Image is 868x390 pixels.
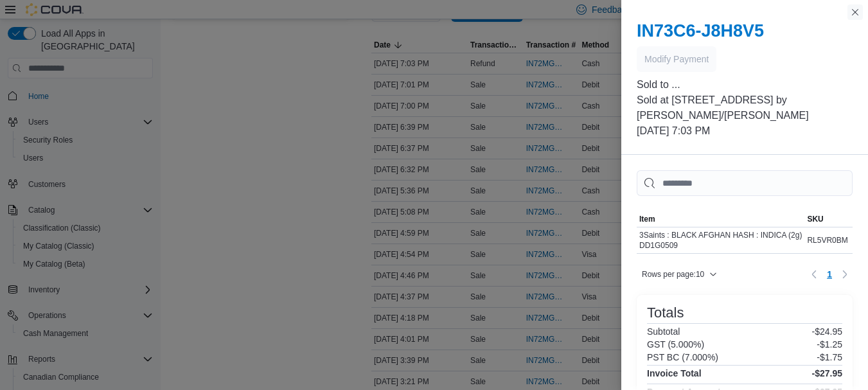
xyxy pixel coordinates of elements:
[837,267,853,282] button: Next page
[647,352,718,362] h6: PST BC (7.000%)
[812,326,842,337] p: -$24.95
[804,211,850,227] button: SKU
[639,214,655,224] span: Item
[806,264,853,285] nav: Pagination for table: MemoryTable from EuiInMemoryTable
[822,264,837,285] button: Page 1 of 1
[647,368,702,378] h4: Invoice Total
[827,268,832,281] span: 1
[637,21,853,41] h2: IN73C6-J8H8V5
[817,339,842,350] p: -$1.25
[806,267,822,282] button: Previous page
[817,352,842,362] p: -$1.75
[637,123,853,139] p: [DATE] 7:03 PM
[637,77,853,93] p: Sold to ...
[642,269,704,279] span: Rows per page : 10
[637,211,804,227] button: Item
[637,93,853,123] p: Sold at [STREET_ADDRESS] by [PERSON_NAME]/[PERSON_NAME]
[807,214,823,224] span: SKU
[644,53,709,66] span: Modify Payment
[812,368,842,378] h4: -$27.95
[822,264,837,285] ul: Pagination for table: MemoryTable from EuiInMemoryTable
[647,305,684,321] h3: Totals
[807,235,847,245] span: RL5VR0BM
[647,326,680,337] h6: Subtotal
[637,46,716,72] button: Modify Payment
[639,230,802,251] div: 3Saints : BLACK AFGHAN HASH : INDICA (2g) DD1G0509
[647,339,704,350] h6: GST (5.000%)
[847,4,863,20] button: Close this dialog
[637,170,853,196] input: This is a search bar. As you type, the results lower in the page will automatically filter.
[637,267,722,282] button: Rows per page:10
